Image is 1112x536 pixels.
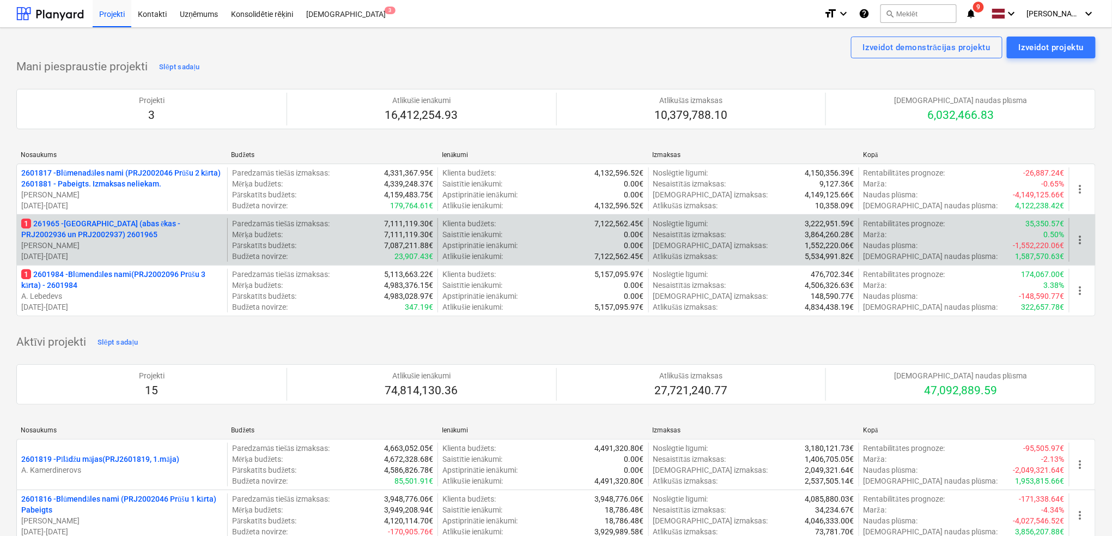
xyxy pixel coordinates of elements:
[384,218,433,229] p: 7,111,119.30€
[653,189,768,200] p: [DEMOGRAPHIC_DATA] izmaksas :
[384,515,433,526] p: 4,120,114.70€
[1022,269,1065,280] p: 174,067.00€
[595,302,644,312] p: 5,157,095.97€
[1074,183,1087,196] span: more_vert
[1058,484,1112,536] div: Chat Widget
[232,240,296,251] p: Pārskatīts budžets :
[595,475,644,486] p: 4,491,320.80€
[442,426,644,435] div: Ienākumi
[21,218,223,262] div: 1261965 -[GEOGRAPHIC_DATA] (abas ēkas - PRJ2002936 un PRJ2002937) 2601965[PERSON_NAME][DATE]-[DATE]
[864,504,886,515] p: Marža :
[595,251,644,262] p: 7,122,562.45€
[384,504,433,515] p: 3,949,208.94€
[863,40,991,55] div: Izveidot demonstrācijas projektu
[864,251,998,262] p: [DEMOGRAPHIC_DATA] naudas plūsma :
[232,291,296,302] p: Pārskatīts budžets :
[442,200,503,211] p: Atlikušie ienākumi :
[21,269,31,279] span: 1
[653,465,768,475] p: [DEMOGRAPHIC_DATA] izmaksas :
[864,178,886,189] p: Marža :
[864,218,945,229] p: Rentabilitātes prognoze :
[442,280,502,291] p: Saistītie ienākumi :
[1019,291,1065,302] p: -148,590.77€
[21,493,223,515] p: 2601816 - Blūmendāles nami (PRJ2002046 Prūšu 1 kārta) Pabeigts
[653,178,726,189] p: Nesaistītās izmaksas :
[816,200,854,211] p: 10,358.09€
[1042,504,1065,515] p: -4.34%
[624,229,644,240] p: 0.00€
[820,178,854,189] p: 9,127.36€
[442,454,502,465] p: Saistītie ienākumi :
[1024,443,1065,454] p: -95,505.97€
[864,167,945,178] p: Rentabilitātes prognoze :
[232,454,283,465] p: Mērķa budžets :
[624,240,644,251] p: 0.00€
[384,178,433,189] p: 4,339,248.37€
[442,151,644,159] div: Ienākumi
[159,61,200,74] div: Slēpt sadaļu
[21,454,179,465] p: 2601819 - Pīlādžu mājas(PRJ2601819, 1.māja)
[1027,9,1081,18] span: [PERSON_NAME]
[384,291,433,302] p: 4,983,028.97€
[595,218,644,229] p: 7,122,562.45€
[442,291,517,302] p: Apstiprinātie ienākumi :
[653,426,855,434] div: Izmaksas
[973,2,984,13] span: 9
[1024,167,1065,178] p: -26,887.24€
[232,515,296,526] p: Pārskatīts budžets :
[442,475,503,486] p: Atlikušie ienākumi :
[394,251,433,262] p: 23,907.43€
[1074,284,1087,297] span: more_vert
[805,443,854,454] p: 3,180,121.73€
[894,95,1027,106] p: [DEMOGRAPHIC_DATA] naudas plūsma
[653,269,708,280] p: Noslēgtie līgumi :
[21,219,31,228] span: 1
[624,178,644,189] p: 0.00€
[1005,7,1018,20] i: keyboard_arrow_down
[653,493,708,504] p: Noslēgtie līgumi :
[232,302,288,312] p: Budžeta novirze :
[21,302,223,312] p: [DATE] - [DATE]
[16,59,148,75] p: Mani piespraustie projekti
[811,291,854,302] p: 148,590.77€
[384,167,433,178] p: 4,331,367.95€
[805,240,854,251] p: 1,552,220.06€
[1042,454,1065,465] p: -2.13%
[894,370,1027,381] p: [DEMOGRAPHIC_DATA] naudas plūsma
[864,229,886,240] p: Marža :
[864,189,918,200] p: Naudas plūsma :
[385,370,458,381] p: Atlikušie ienākumi
[864,493,945,504] p: Rentabilitātes prognoze :
[595,443,644,454] p: 4,491,320.80€
[156,58,203,76] button: Slēpt sadaļu
[232,151,434,159] div: Budžets
[442,240,517,251] p: Apstiprinātie ienākumi :
[442,493,496,504] p: Klienta budžets :
[385,383,458,399] p: 74,814,130.36
[864,454,886,465] p: Marža :
[653,280,726,291] p: Nesaistītās izmaksas :
[863,151,1065,159] div: Kopā
[864,302,998,312] p: [DEMOGRAPHIC_DATA] naudas plūsma :
[864,475,998,486] p: [DEMOGRAPHIC_DATA] naudas plūsma :
[595,269,644,280] p: 5,157,095.97€
[232,269,330,280] p: Paredzamās tiešās izmaksas :
[805,218,854,229] p: 3,222,951.59€
[811,269,854,280] p: 476,702.34€
[394,475,433,486] p: 85,501.91€
[1016,251,1065,262] p: 1,587,570.63€
[232,475,288,486] p: Budžeta novirze :
[232,189,296,200] p: Pārskatīts budžets :
[95,334,141,351] button: Slēpt sadaļu
[232,251,288,262] p: Budžeta novirze :
[384,269,433,280] p: 5,113,663.22€
[385,95,458,106] p: Atlikušie ienākumi
[232,443,330,454] p: Paredzamās tiešās izmaksas :
[21,465,223,475] p: A. Kamerdinerovs
[21,167,223,211] div: 2601817 -Blūmenadāles nami (PRJ2002046 Prūšu 2 kārta) 2601881 - Pabeigts. Izmaksas neliekam.[PERS...
[1013,465,1065,475] p: -2,049,321.64€
[805,465,854,475] p: 2,049,321.64€
[864,200,998,211] p: [DEMOGRAPHIC_DATA] naudas plūsma :
[442,465,517,475] p: Apstiprinātie ienākumi :
[653,229,726,240] p: Nesaistītās izmaksas :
